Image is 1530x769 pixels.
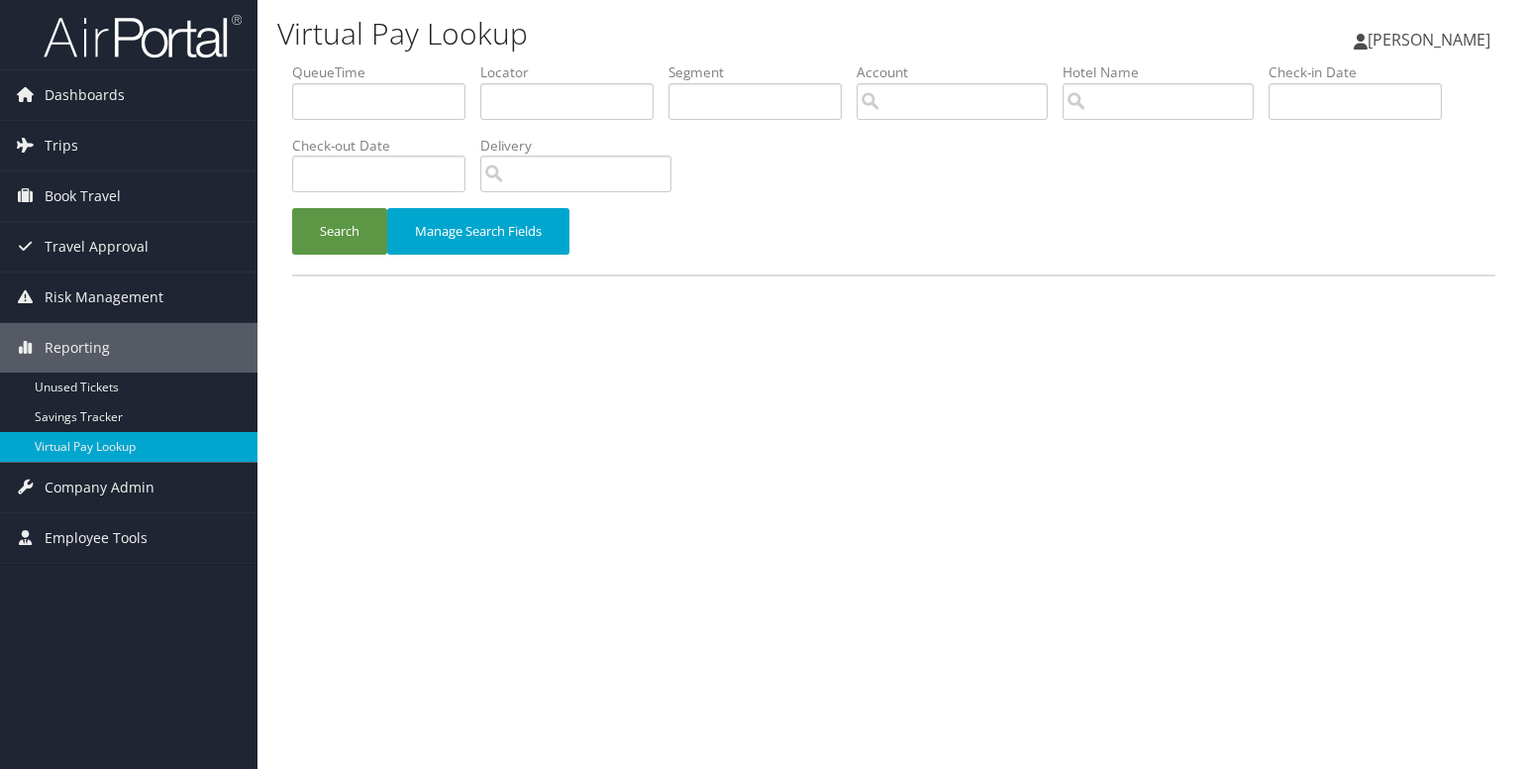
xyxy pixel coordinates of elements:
[1063,62,1269,82] label: Hotel Name
[277,13,1099,55] h1: Virtual Pay Lookup
[1354,10,1510,69] a: [PERSON_NAME]
[292,136,480,156] label: Check-out Date
[45,323,110,373] span: Reporting
[45,273,163,322] span: Risk Management
[1368,29,1490,51] span: [PERSON_NAME]
[45,222,149,272] span: Travel Approval
[668,62,857,82] label: Segment
[45,121,78,170] span: Trips
[292,62,480,82] label: QueueTime
[45,70,125,120] span: Dashboards
[857,62,1063,82] label: Account
[387,208,569,255] button: Manage Search Fields
[45,171,121,221] span: Book Travel
[292,208,387,255] button: Search
[45,513,148,563] span: Employee Tools
[480,136,686,156] label: Delivery
[45,463,154,512] span: Company Admin
[44,13,242,59] img: airportal-logo.png
[480,62,668,82] label: Locator
[1269,62,1457,82] label: Check-in Date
